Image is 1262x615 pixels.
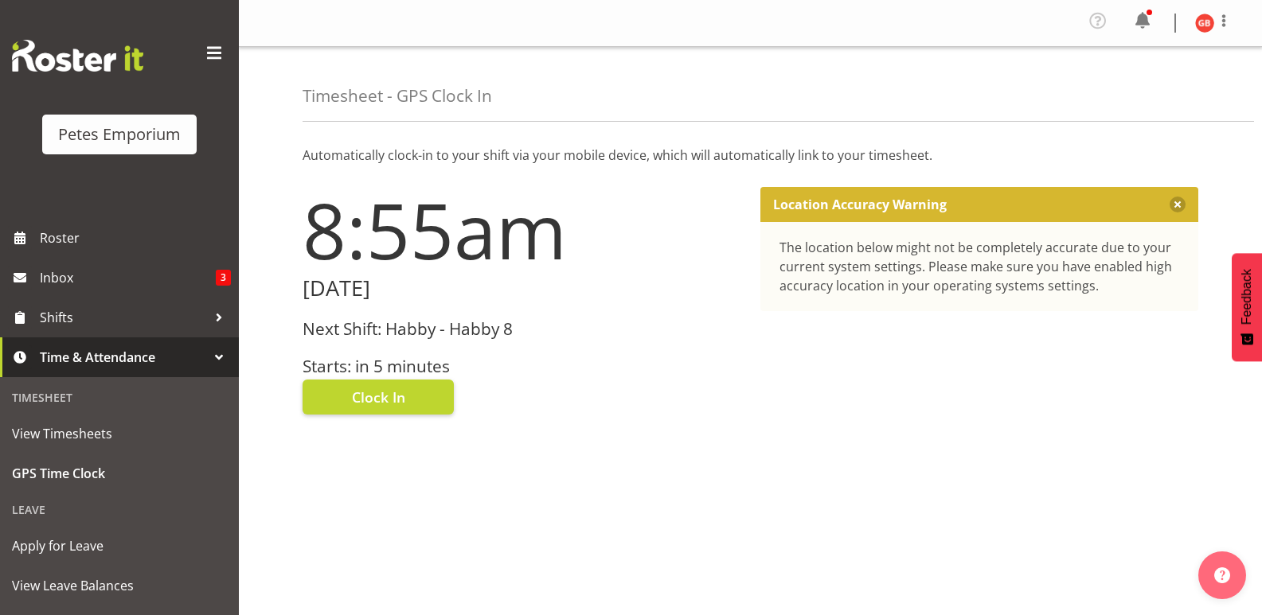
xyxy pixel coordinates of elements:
[303,187,741,273] h1: 8:55am
[12,40,143,72] img: Rosterit website logo
[40,226,231,250] span: Roster
[58,123,181,146] div: Petes Emporium
[1195,14,1214,33] img: gillian-byford11184.jpg
[1170,197,1186,212] button: Close message
[4,453,235,493] a: GPS Time Clock
[1214,567,1230,583] img: help-xxl-2.png
[303,320,741,338] h3: Next Shift: Habby - Habby 8
[4,566,235,605] a: View Leave Balances
[352,387,405,407] span: Clock In
[303,357,741,376] h3: Starts: in 5 minutes
[4,414,235,453] a: View Timesheets
[779,238,1180,295] div: The location below might not be completely accurate due to your current system settings. Please m...
[773,197,947,212] p: Location Accuracy Warning
[303,87,492,105] h4: Timesheet - GPS Clock In
[4,526,235,566] a: Apply for Leave
[40,266,216,290] span: Inbox
[1232,253,1262,361] button: Feedback - Show survey
[12,574,227,597] span: View Leave Balances
[40,345,207,369] span: Time & Attendance
[303,380,454,415] button: Clock In
[303,146,1198,165] p: Automatically clock-in to your shift via your mobile device, which will automatically link to you...
[1240,269,1254,325] span: Feedback
[40,306,207,329] span: Shifts
[303,276,741,301] h2: [DATE]
[12,461,227,485] span: GPS Time Clock
[12,422,227,446] span: View Timesheets
[4,381,235,414] div: Timesheet
[216,270,231,286] span: 3
[4,493,235,526] div: Leave
[12,534,227,558] span: Apply for Leave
